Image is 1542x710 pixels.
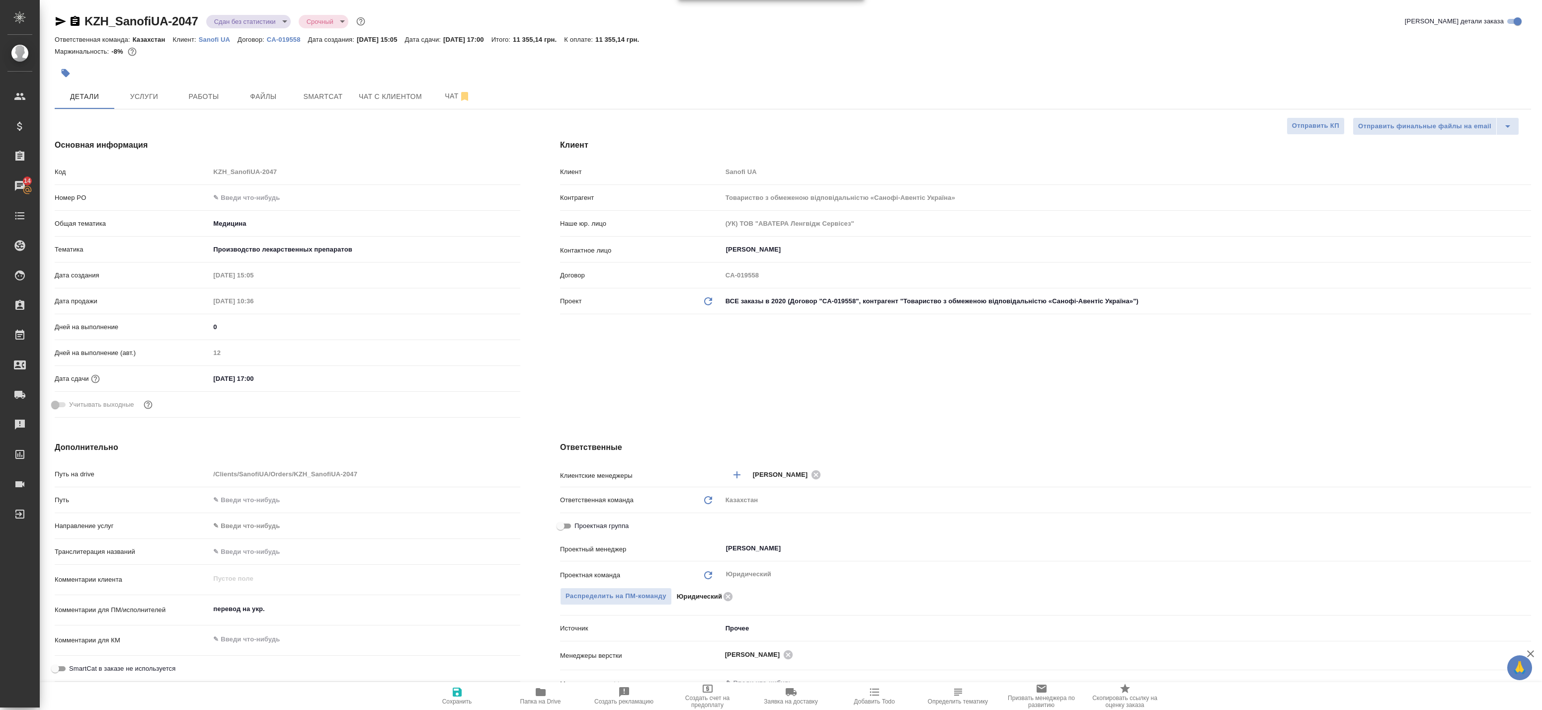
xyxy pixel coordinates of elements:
input: ✎ Введи что-нибудь [210,493,520,507]
p: Клиент: [172,36,198,43]
span: Создать рекламацию [594,698,653,705]
span: Smartcat [299,90,347,103]
div: [PERSON_NAME] [753,468,824,481]
input: Пустое поле [722,216,1531,231]
p: Маржинальность: [55,48,111,55]
span: 🙏 [1511,657,1528,678]
p: Проектный менеджер [560,544,722,554]
span: Создать счет на предоплату [672,695,743,709]
p: Путь [55,495,210,505]
div: Сдан без статистики [299,15,348,28]
p: Менеджер support team [560,679,722,689]
p: Дата создания: [308,36,357,43]
button: 0.00 UAH; 20183.14 RUB; [126,45,139,58]
p: Клиент [560,167,722,177]
span: Отправить финальные файлы на email [1358,121,1491,132]
span: Чат с клиентом [359,90,422,103]
a: KZH_SanofiUA-2047 [84,14,198,28]
input: ✎ Введи что-нибудь [210,544,520,559]
button: Заявка на доставку [749,682,833,710]
p: 11 355,14 грн. [513,36,564,43]
p: Комментарии для КМ [55,635,210,645]
p: CA-019558 [267,36,308,43]
input: ✎ Введи что-нибудь [725,677,1495,689]
p: К оплате: [564,36,595,43]
input: Пустое поле [210,467,520,481]
span: Заявка на доставку [764,698,817,705]
input: ✎ Введи что-нибудь [210,190,520,205]
span: SmartCat в заказе не используется [69,664,175,674]
div: Казахстан [722,492,1531,509]
p: Контактное лицо [560,246,722,256]
div: Прочее [722,620,1531,637]
input: ✎ Введи что-нибудь [210,320,520,334]
p: Дата сдачи [55,374,89,384]
span: Работы [180,90,228,103]
span: [PERSON_NAME] [753,470,814,480]
p: Код [55,167,210,177]
span: Сохранить [442,698,472,705]
a: CA-019558 [267,35,308,43]
input: Пустое поле [210,268,297,282]
span: Распределить на ПМ-команду [566,591,666,602]
span: Призвать менеджера по развитию [1006,695,1077,709]
p: Sanofi UA [199,36,238,43]
p: Путь на drive [55,469,210,479]
button: Создать счет на предоплату [666,682,749,710]
div: ВСЕ заказы в 2020 (Договор "CA-019558", контрагент "Товариство з обмеженою відповідальністю «Сано... [722,293,1531,310]
button: Доп статусы указывают на важность/срочность заказа [354,15,367,28]
button: Скопировать ссылку на оценку заказа [1083,682,1167,710]
p: Казахстан [133,36,173,43]
p: Итого: [491,36,513,43]
span: [PERSON_NAME] детали заказа [1405,16,1504,26]
h4: Ответственные [560,442,1531,453]
div: ✎ Введи что-нибудь [210,518,520,534]
div: Производство лекарственных препаратов [210,241,520,258]
p: Контрагент [560,193,722,203]
p: Направление услуг [55,521,210,531]
span: Отправить КП [1292,120,1339,132]
button: Выбери, если сб и вс нужно считать рабочими днями для выполнения заказа. [142,398,155,411]
span: Учитывать выходные [69,400,134,410]
div: Сдан без статистики [206,15,291,28]
p: Проект [560,296,582,306]
p: Дата создания [55,270,210,280]
button: Добавить тэг [55,62,77,84]
h4: Дополнительно [55,442,520,453]
button: Определить тематику [916,682,1000,710]
button: Распределить на ПМ-команду [560,588,672,605]
span: Проектная группа [574,521,629,531]
span: Файлы [240,90,287,103]
input: ✎ Введи что-нибудь [210,371,297,386]
a: Sanofi UA [199,35,238,43]
p: Комментарии клиента [55,575,210,585]
textarea: перевод на укр. [210,601,520,618]
input: Пустое поле [722,165,1531,179]
p: Тематика [55,245,210,255]
button: Сдан без статистики [211,17,279,26]
button: Если добавить услуги и заполнить их объемом, то дата рассчитается автоматически [89,372,102,385]
p: Менеджеры верстки [560,651,722,661]
a: 14 [2,174,37,198]
button: Open [1526,474,1528,476]
div: split button [1353,117,1519,135]
input: Пустое поле [210,346,520,360]
button: Open [1526,249,1528,251]
button: Отправить финальные файлы на email [1353,117,1497,135]
div: ✎ Введи что-нибудь [213,521,508,531]
button: Срочный [304,17,336,26]
p: Ответственная команда [560,495,634,505]
p: Дата сдачи: [405,36,443,43]
button: Папка на Drive [499,682,582,710]
svg: Отписаться [459,90,471,102]
button: Отправить КП [1287,117,1345,135]
span: Определить тематику [928,698,988,705]
p: -8% [111,48,126,55]
button: Open [1526,547,1528,549]
input: Пустое поле [210,294,297,308]
p: Ответственная команда: [55,36,133,43]
p: Транслитерация названий [55,547,210,557]
h4: Основная информация [55,139,520,151]
p: Комментарии для ПМ/исполнителей [55,605,210,615]
p: Договор: [238,36,267,43]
